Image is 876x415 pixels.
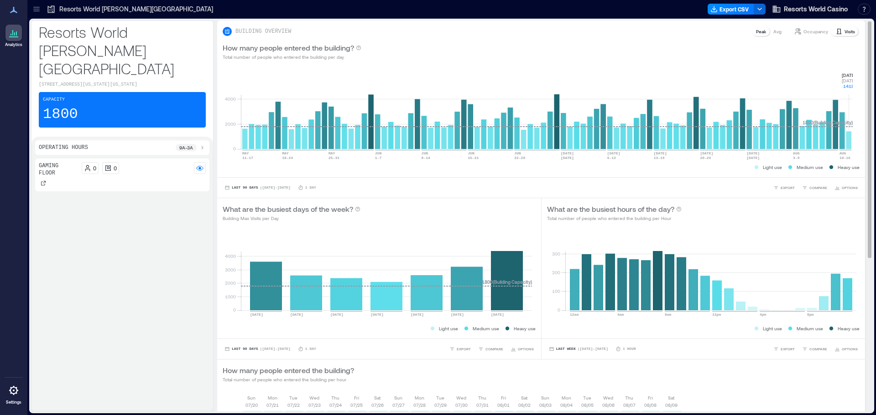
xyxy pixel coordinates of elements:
[434,401,447,409] p: 07/29
[223,365,354,376] p: How many people entered the building?
[797,164,823,171] p: Medium use
[43,105,78,123] p: 1800
[539,401,552,409] p: 08/03
[781,185,795,190] span: EXPORT
[330,313,344,317] text: [DATE]
[225,280,236,286] tspan: 2000
[305,346,316,352] p: 1 Day
[411,313,424,317] text: [DATE]
[514,325,536,332] p: Heavy use
[39,81,206,88] p: [STREET_ADDRESS][US_STATE][US_STATE]
[350,401,363,409] p: 07/25
[250,313,263,317] text: [DATE]
[617,313,624,317] text: 4am
[225,267,236,272] tspan: 3000
[235,28,291,35] p: BUILDING OVERVIEW
[478,394,486,401] p: Thu
[468,156,479,160] text: 15-21
[225,121,236,127] tspan: 2000
[268,394,277,401] p: Mon
[501,394,506,401] p: Fri
[282,151,289,155] text: MAY
[746,156,760,160] text: [DATE]
[179,144,193,151] p: 9a - 3a
[491,313,504,317] text: [DATE]
[547,204,674,215] p: What are the busiest hours of the day?
[800,344,829,354] button: COMPARE
[547,215,682,222] p: Total number of people who entered the building per Hour
[644,401,657,409] p: 08/08
[93,164,96,172] p: 0
[842,185,858,190] span: OPTIONS
[225,96,236,102] tspan: 4000
[769,2,850,16] button: Resorts World Casino
[623,401,636,409] p: 08/07
[225,294,236,299] tspan: 1000
[772,344,797,354] button: EXPORT
[607,156,616,160] text: 6-12
[371,401,384,409] p: 07/26
[223,42,354,53] p: How many people entered the building?
[374,394,381,401] p: Sat
[763,325,782,332] p: Light use
[305,185,316,190] p: 1 Day
[773,28,782,35] p: Avg
[473,325,499,332] p: Medium use
[581,401,594,409] p: 08/05
[833,344,860,354] button: OPTIONS
[665,313,672,317] text: 8am
[797,325,823,332] p: Medium use
[242,156,253,160] text: 11-17
[448,344,473,354] button: EXPORT
[413,401,426,409] p: 07/28
[648,394,653,401] p: Fri
[233,146,236,151] tspan: 0
[772,183,797,192] button: EXPORT
[392,401,405,409] p: 07/27
[518,401,531,409] p: 08/02
[746,151,760,155] text: [DATE]
[561,151,574,155] text: [DATE]
[422,156,430,160] text: 8-14
[793,151,800,155] text: AUG
[266,401,279,409] p: 07/21
[282,156,293,160] text: 18-24
[39,162,78,177] p: Gaming Floor
[760,313,766,317] text: 4pm
[223,376,354,383] p: Total number of people who entered the building per hour
[700,156,711,160] text: 20-26
[2,22,25,50] a: Analytics
[43,96,65,103] p: Capacity
[436,394,444,401] p: Tue
[451,313,464,317] text: [DATE]
[223,183,292,192] button: Last 90 Days |[DATE]-[DATE]
[603,394,613,401] p: Wed
[668,394,674,401] p: Sat
[838,164,860,171] p: Heavy use
[375,151,382,155] text: JUN
[654,156,665,160] text: 13-19
[247,394,255,401] p: Sun
[455,401,468,409] p: 07/30
[807,313,814,317] text: 8pm
[39,144,88,151] p: Operating Hours
[242,151,249,155] text: MAY
[328,156,339,160] text: 25-31
[547,344,610,354] button: Last Week |[DATE]-[DATE]
[784,5,848,14] span: Resorts World Casino
[708,4,754,15] button: Export CSV
[287,401,300,409] p: 07/22
[309,394,319,401] p: Wed
[456,394,466,401] p: Wed
[842,346,858,352] span: OPTIONS
[560,401,573,409] p: 08/04
[781,346,795,352] span: EXPORT
[6,400,21,405] p: Settings
[39,23,206,77] p: Resorts World [PERSON_NAME][GEOGRAPHIC_DATA]
[654,151,667,155] text: [DATE]
[518,346,534,352] span: OPTIONS
[289,394,297,401] p: Tue
[570,313,579,317] text: 12am
[800,183,829,192] button: COMPARE
[845,28,855,35] p: Visits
